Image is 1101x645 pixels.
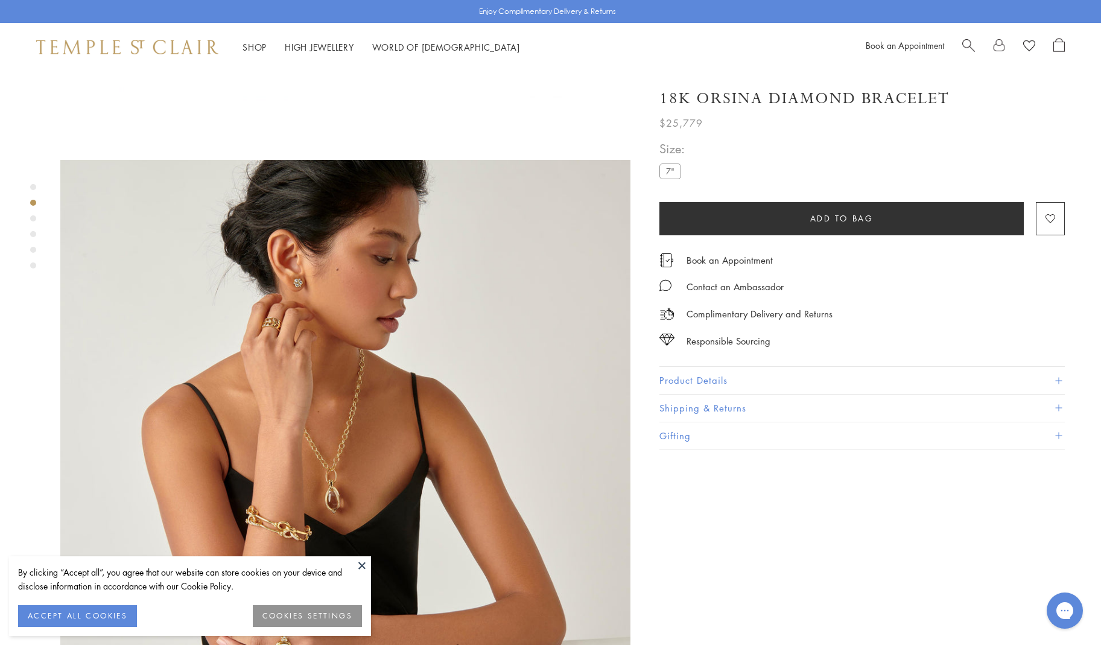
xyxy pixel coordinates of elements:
[810,212,874,225] span: Add to bag
[372,41,520,53] a: World of [DEMOGRAPHIC_DATA]World of [DEMOGRAPHIC_DATA]
[18,605,137,627] button: ACCEPT ALL COOKIES
[659,88,950,109] h1: 18K Orsina Diamond Bracelet
[659,422,1065,450] button: Gifting
[659,139,686,159] span: Size:
[659,253,674,267] img: icon_appointment.svg
[243,40,520,55] nav: Main navigation
[479,5,616,17] p: Enjoy Complimentary Delivery & Returns
[30,181,36,278] div: Product gallery navigation
[659,395,1065,422] button: Shipping & Returns
[659,202,1024,235] button: Add to bag
[659,279,671,291] img: MessageIcon-01_2.svg
[687,253,773,267] a: Book an Appointment
[687,279,784,294] div: Contact an Ambassador
[243,41,267,53] a: ShopShop
[18,565,362,593] div: By clicking “Accept all”, you agree that our website can store cookies on your device and disclos...
[659,115,703,131] span: $25,779
[1053,38,1065,56] a: Open Shopping Bag
[659,307,674,322] img: icon_delivery.svg
[659,334,674,346] img: icon_sourcing.svg
[253,605,362,627] button: COOKIES SETTINGS
[1041,588,1089,633] iframe: Gorgias live chat messenger
[36,40,218,54] img: Temple St. Clair
[687,334,770,349] div: Responsible Sourcing
[659,367,1065,394] button: Product Details
[285,41,354,53] a: High JewelleryHigh Jewellery
[962,38,975,56] a: Search
[1023,38,1035,56] a: View Wishlist
[866,39,944,51] a: Book an Appointment
[687,307,833,322] p: Complimentary Delivery and Returns
[659,164,681,179] label: 7"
